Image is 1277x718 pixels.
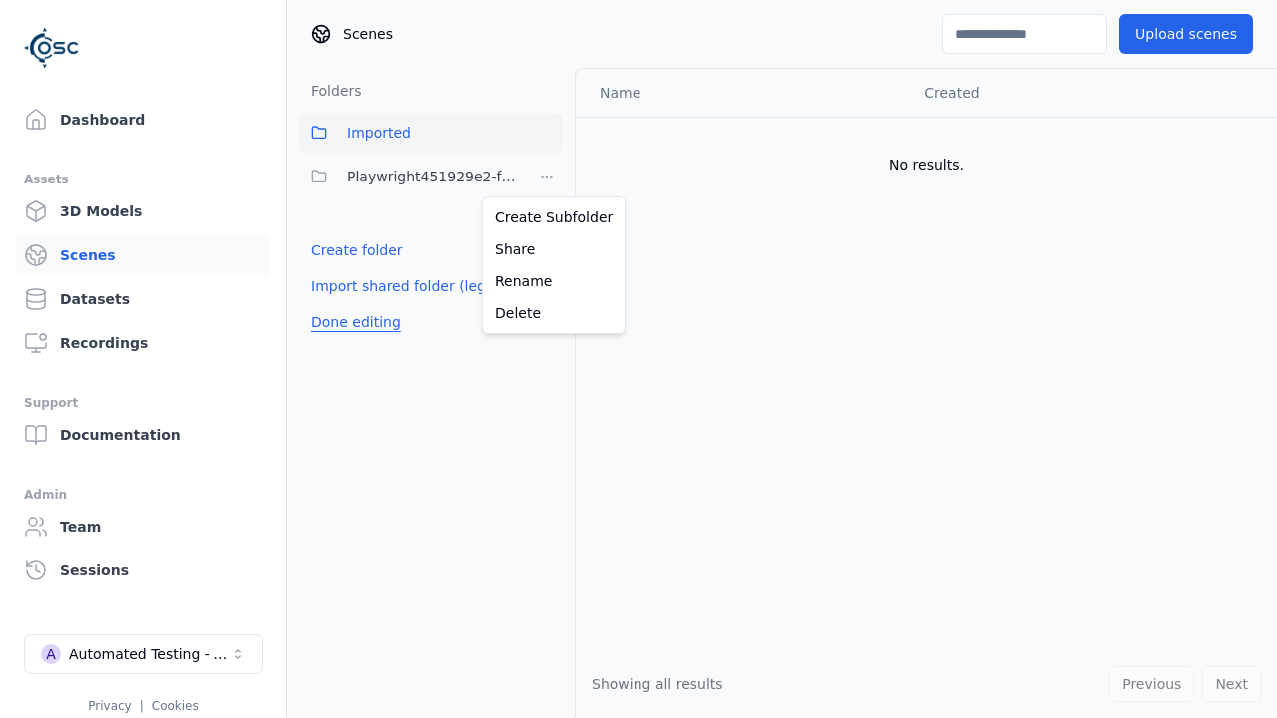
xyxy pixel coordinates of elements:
[487,297,621,329] a: Delete
[487,233,621,265] a: Share
[487,265,621,297] a: Rename
[487,201,621,233] a: Create Subfolder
